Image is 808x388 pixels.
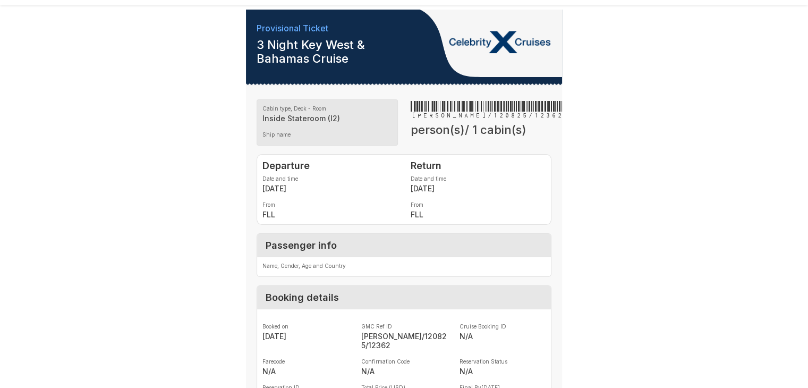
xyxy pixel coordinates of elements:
strong: Inside Stateroom (I2) [262,114,392,123]
strong: N/A [460,367,546,376]
strong: [DATE] [411,184,546,193]
h4: Departure [262,160,398,171]
span: person(s)/ 1 cabin(s) [411,123,526,137]
label: Date and time [262,175,398,182]
label: Cruise Booking ID [460,323,546,330]
label: Ship name [262,131,392,138]
div: Booking details [257,286,551,309]
label: Confirmation Code [361,358,447,365]
strong: [PERSON_NAME]/120825/12362 [361,332,447,350]
label: GMC Ref ID [361,323,447,330]
strong: N/A [460,332,546,341]
label: From [411,201,546,208]
h3: [PERSON_NAME]/120825/12362 [411,99,552,121]
h6: Provisional Ticket [257,23,394,33]
h1: 3 Night Key West & Bahamas Cruise [257,38,394,65]
label: Date and time [411,175,546,182]
h4: Return [411,160,546,171]
strong: N/A [262,367,348,376]
label: Reservation Status [460,358,546,365]
strong: [DATE] [262,184,398,193]
label: Booked on [262,323,348,330]
strong: FLL [262,210,398,219]
label: From [262,201,398,208]
strong: [DATE] [262,332,348,341]
div: Passenger info [257,234,551,257]
label: Name, Gender, Age and Country [262,263,546,269]
label: Farecode [262,358,348,365]
label: Cabin type, Deck - Room [262,105,392,112]
strong: N/A [361,367,447,376]
strong: FLL [411,210,546,219]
